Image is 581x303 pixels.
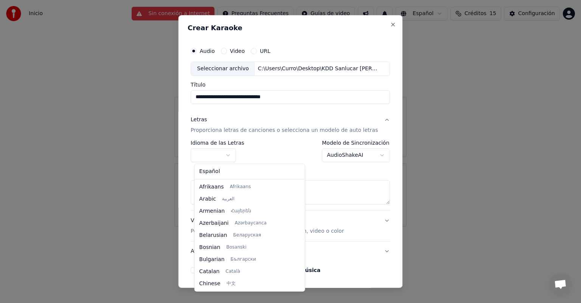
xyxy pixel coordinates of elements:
[231,257,256,263] span: Български
[226,244,246,250] span: Bosanski
[227,281,236,287] span: 中文
[233,232,261,238] span: Беларуская
[199,220,229,227] span: Azerbaijani
[222,196,235,202] span: العربية
[199,280,221,288] span: Chinese
[199,268,220,275] span: Catalan
[199,168,220,175] span: Español
[235,220,266,226] span: Azərbaycanca
[199,244,221,251] span: Bosnian
[199,232,227,239] span: Belarusian
[199,195,216,203] span: Arabic
[230,184,251,190] span: Afrikaans
[225,269,240,275] span: Català
[199,256,225,263] span: Bulgarian
[199,207,225,215] span: Armenian
[231,208,251,214] span: Հայերեն
[199,183,224,191] span: Afrikaans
